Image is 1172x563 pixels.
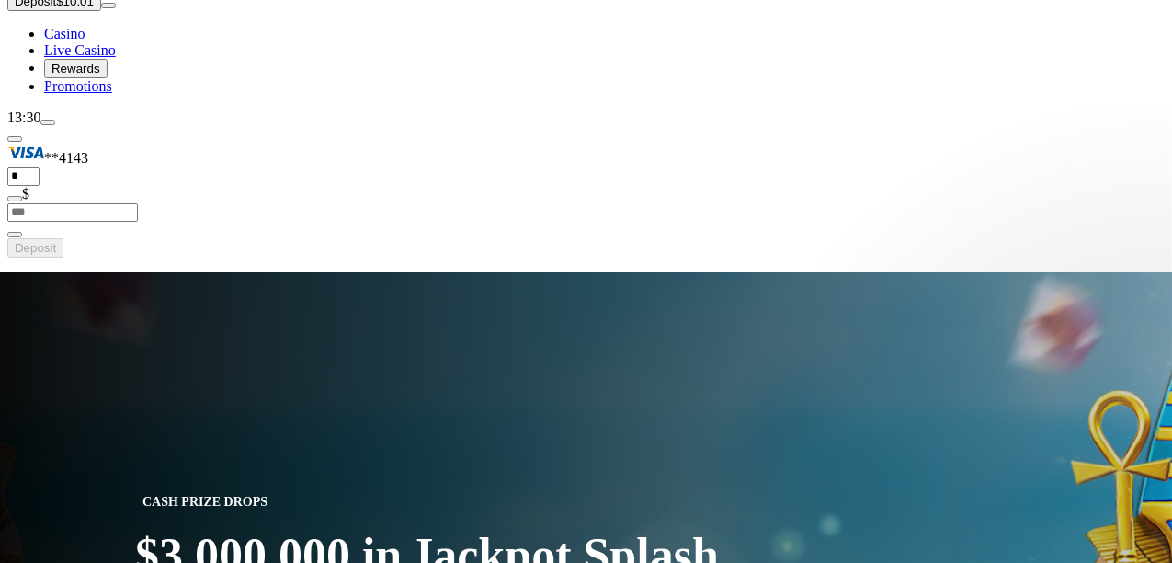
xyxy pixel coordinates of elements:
button: menu [40,120,55,125]
button: eye icon [7,196,22,201]
a: gift-inverted iconPromotions [44,78,112,94]
button: reward iconRewards [44,59,108,78]
button: menu [101,3,116,8]
button: eye icon [7,232,22,237]
span: Rewards [51,62,100,75]
span: Live Casino [44,42,116,58]
span: Deposit [15,241,56,255]
span: CASH PRIZE DROPS [135,491,275,513]
span: 13:30 [7,109,40,125]
a: poker-chip iconLive Casino [44,42,116,58]
button: Hide quick deposit form [7,136,22,142]
span: Promotions [44,78,112,94]
button: Deposit [7,238,63,258]
span: $ [22,186,29,201]
img: Visa [7,143,44,163]
a: diamond iconCasino [44,26,85,41]
span: Casino [44,26,85,41]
